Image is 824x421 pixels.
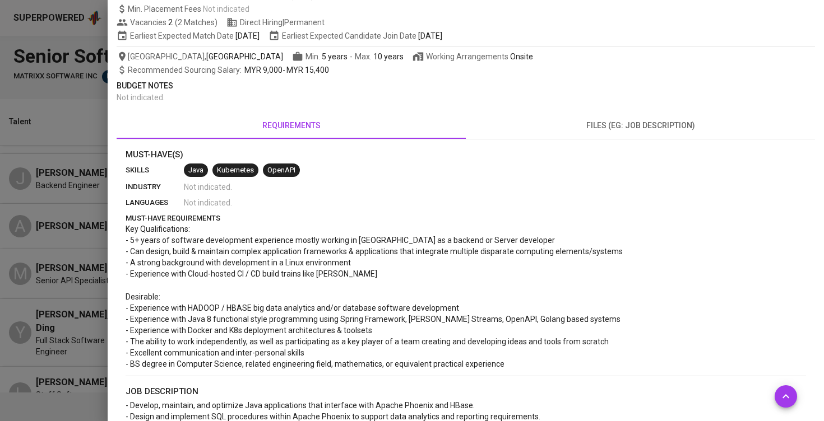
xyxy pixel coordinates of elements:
[350,51,353,62] span: -
[117,51,283,62] span: [GEOGRAPHIC_DATA] ,
[126,165,184,176] p: skills
[128,66,243,74] span: Recommended Sourcing Salary :
[413,51,533,62] span: Working Arrangements
[263,165,300,176] span: OpenAPI
[126,224,623,368] span: Key Qualifications: - 5+ years of software development experience mostly working in [GEOGRAPHIC_D...
[418,30,442,41] span: [DATE]
[269,30,442,41] span: Earliest Expected Candidate Join Date
[184,197,232,208] span: Not indicated .
[128,4,249,13] span: Min. Placement Fees
[117,80,815,92] p: Budget Notes
[226,17,325,28] span: Direct Hiring | Permanent
[510,51,533,62] div: Onsite
[206,51,283,62] span: [GEOGRAPHIC_DATA]
[322,52,348,61] span: 5 years
[126,385,806,398] p: job description
[212,165,258,176] span: Kubernetes
[126,181,184,193] p: industry
[244,66,283,74] span: MYR 9,000
[126,148,806,161] p: Must-Have(s)
[184,165,208,176] span: Java
[117,17,217,28] span: Vacancies ( 2 Matches )
[123,119,459,133] span: requirements
[355,52,404,61] span: Max.
[286,66,329,74] span: MYR 15,400
[166,17,173,28] span: 2
[184,181,232,193] span: Not indicated .
[305,52,348,61] span: Min.
[117,93,165,102] span: Not indicated .
[117,30,260,41] span: Earliest Expected Match Date
[126,197,184,208] p: languages
[203,4,249,13] span: Not indicated
[126,213,806,224] p: must-have requirements
[373,52,404,61] span: 10 years
[235,30,260,41] span: [DATE]
[473,119,808,133] span: files (eg: job description)
[128,64,329,76] span: -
